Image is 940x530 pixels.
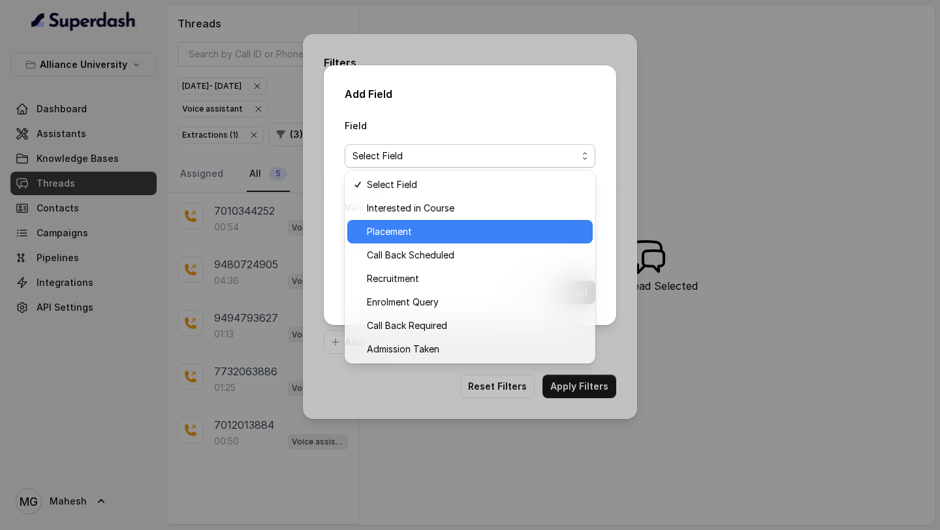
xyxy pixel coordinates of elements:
[367,200,585,216] span: Interested in Course
[367,247,585,263] span: Call Back Scheduled
[367,177,585,193] span: Select Field
[367,294,585,310] span: Enrolment Query
[367,341,585,357] span: Admission Taken
[367,224,585,240] span: Placement
[367,271,585,287] span: Recruitment
[367,318,585,334] span: Call Back Required
[352,148,577,164] span: Select Field
[345,144,595,168] button: Select Field
[345,170,595,364] div: Select Field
